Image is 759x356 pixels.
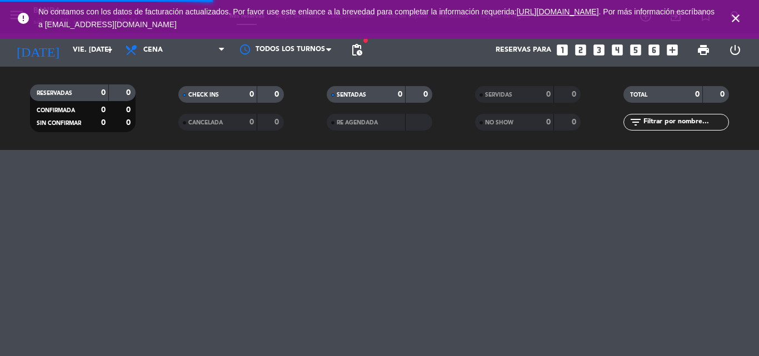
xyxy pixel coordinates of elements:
strong: 0 [126,119,133,127]
strong: 0 [398,91,402,98]
i: looks_3 [592,43,606,57]
span: SIN CONFIRMAR [37,121,81,126]
span: SERVIDAS [485,92,512,98]
span: RE AGENDADA [337,120,378,126]
a: [URL][DOMAIN_NAME] [517,7,599,16]
span: fiber_manual_record [362,37,369,44]
strong: 0 [126,89,133,97]
span: CANCELADA [188,120,223,126]
span: pending_actions [350,43,363,57]
strong: 0 [101,119,106,127]
span: TOTAL [630,92,647,98]
strong: 0 [274,91,281,98]
strong: 0 [101,89,106,97]
i: looks_one [555,43,570,57]
strong: 0 [274,118,281,126]
strong: 0 [249,91,254,98]
i: filter_list [629,116,642,129]
i: error [17,12,30,25]
i: [DATE] [8,38,67,62]
input: Filtrar por nombre... [642,116,728,128]
strong: 0 [126,106,133,114]
span: SENTADAS [337,92,366,98]
strong: 0 [423,91,430,98]
span: No contamos con los datos de facturación actualizados. Por favor use este enlance a la brevedad p... [38,7,715,29]
i: add_box [665,43,680,57]
div: LOG OUT [719,33,751,67]
i: looks_6 [647,43,661,57]
span: RESERVADAS [37,91,72,96]
i: looks_5 [628,43,643,57]
strong: 0 [695,91,700,98]
i: arrow_drop_down [103,43,117,57]
span: print [697,43,710,57]
strong: 0 [572,91,578,98]
i: close [729,12,742,25]
strong: 0 [249,118,254,126]
i: power_settings_new [728,43,742,57]
strong: 0 [720,91,727,98]
span: CHECK INS [188,92,219,98]
a: . Por más información escríbanos a [EMAIL_ADDRESS][DOMAIN_NAME] [38,7,715,29]
i: looks_4 [610,43,625,57]
strong: 0 [101,106,106,114]
span: Cena [143,46,163,54]
strong: 0 [546,118,551,126]
strong: 0 [546,91,551,98]
i: looks_two [573,43,588,57]
span: NO SHOW [485,120,513,126]
span: CONFIRMADA [37,108,75,113]
strong: 0 [572,118,578,126]
span: Reservas para [496,46,551,54]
